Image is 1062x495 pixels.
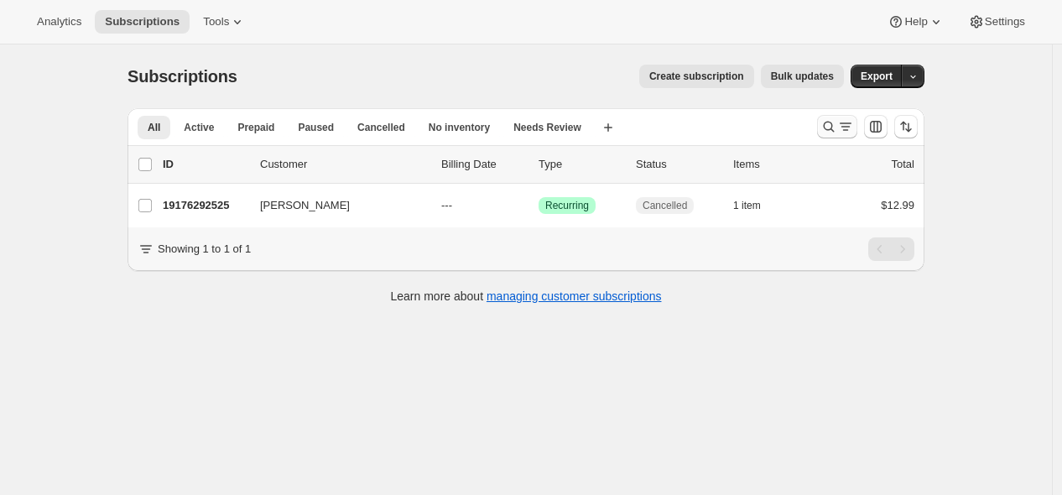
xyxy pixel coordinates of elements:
span: Settings [985,15,1025,29]
span: Analytics [37,15,81,29]
button: 1 item [733,194,779,217]
button: Subscriptions [95,10,190,34]
span: Bulk updates [771,70,834,83]
span: [PERSON_NAME] [260,197,350,214]
span: Cancelled [357,121,405,134]
button: Analytics [27,10,91,34]
button: Export [851,65,903,88]
p: Learn more about [391,288,662,305]
span: Active [184,121,214,134]
span: Subscriptions [105,15,180,29]
p: Total [892,156,914,173]
span: Export [861,70,893,83]
span: No inventory [429,121,490,134]
span: Recurring [545,199,589,212]
span: Cancelled [643,199,687,212]
span: All [148,121,160,134]
nav: Pagination [868,237,914,261]
span: Paused [298,121,334,134]
p: Status [636,156,720,173]
button: Tools [193,10,256,34]
p: Customer [260,156,428,173]
button: Search and filter results [817,115,857,138]
p: Showing 1 to 1 of 1 [158,241,251,258]
span: Tools [203,15,229,29]
p: Billing Date [441,156,525,173]
span: Subscriptions [128,67,237,86]
button: Create subscription [639,65,754,88]
span: Prepaid [237,121,274,134]
span: Help [904,15,927,29]
a: managing customer subscriptions [487,289,662,303]
span: Needs Review [513,121,581,134]
div: 19176292525[PERSON_NAME]---SuccessRecurringCancelled1 item$12.99 [163,194,914,217]
button: Bulk updates [761,65,844,88]
span: 1 item [733,199,761,212]
button: Customize table column order and visibility [864,115,888,138]
div: IDCustomerBilling DateTypeStatusItemsTotal [163,156,914,173]
button: Settings [958,10,1035,34]
span: $12.99 [881,199,914,211]
button: Create new view [595,116,622,139]
span: Create subscription [649,70,744,83]
p: 19176292525 [163,197,247,214]
span: --- [441,199,452,211]
button: Sort the results [894,115,918,138]
button: Help [877,10,954,34]
button: [PERSON_NAME] [250,192,418,219]
div: Items [733,156,817,173]
p: ID [163,156,247,173]
div: Type [539,156,622,173]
